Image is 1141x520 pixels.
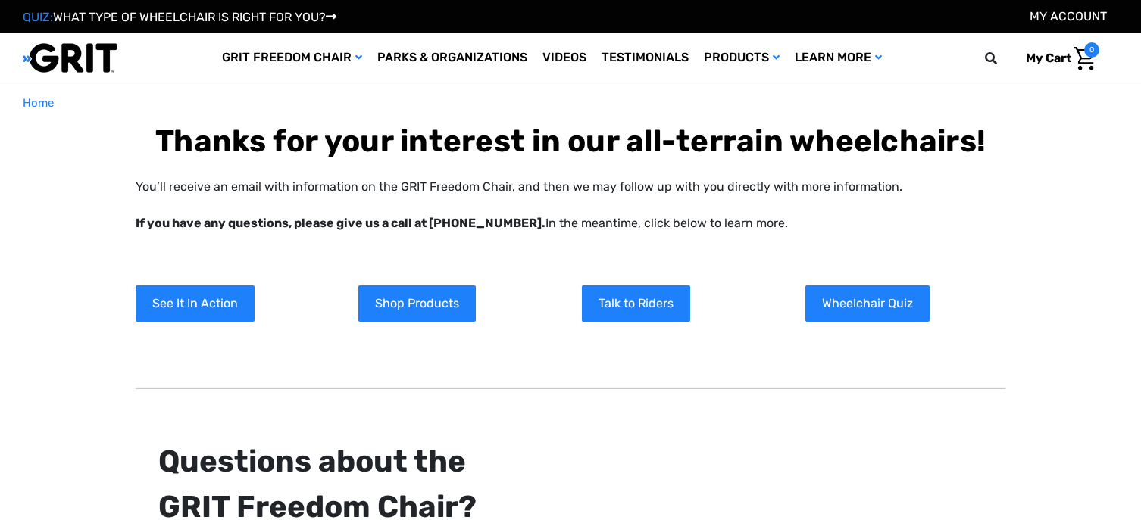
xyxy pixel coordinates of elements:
[214,33,370,83] a: GRIT Freedom Chair
[582,285,690,322] a: Talk to Riders
[1074,47,1096,70] img: Cart
[1084,42,1099,58] span: 0
[358,285,476,322] a: Shop Products
[370,33,535,83] a: Parks & Organizations
[1014,42,1099,74] a: Cart with 0 items
[696,33,787,83] a: Products
[992,42,1014,74] input: Search
[155,123,986,159] b: Thanks for your interest in our all-terrain wheelchairs!
[23,10,53,24] span: QUIZ:
[136,216,545,230] strong: If you have any questions, please give us a call at [PHONE_NUMBER].
[23,95,1118,112] nav: Breadcrumb
[136,285,255,322] a: See It In Action
[23,96,54,110] span: Home
[1026,51,1071,65] span: My Cart
[535,33,594,83] a: Videos
[136,178,1006,232] p: You’ll receive an email with information on the GRIT Freedom Chair, and then we may follow up wit...
[594,33,696,83] a: Testimonials
[23,42,117,73] img: GRIT All-Terrain Wheelchair and Mobility Equipment
[805,285,930,322] a: Wheelchair Quiz
[787,33,889,83] a: Learn More
[1030,9,1107,23] a: Account
[23,10,336,24] a: QUIZ:WHAT TYPE OF WHEELCHAIR IS RIGHT FOR YOU?
[23,95,54,112] a: Home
